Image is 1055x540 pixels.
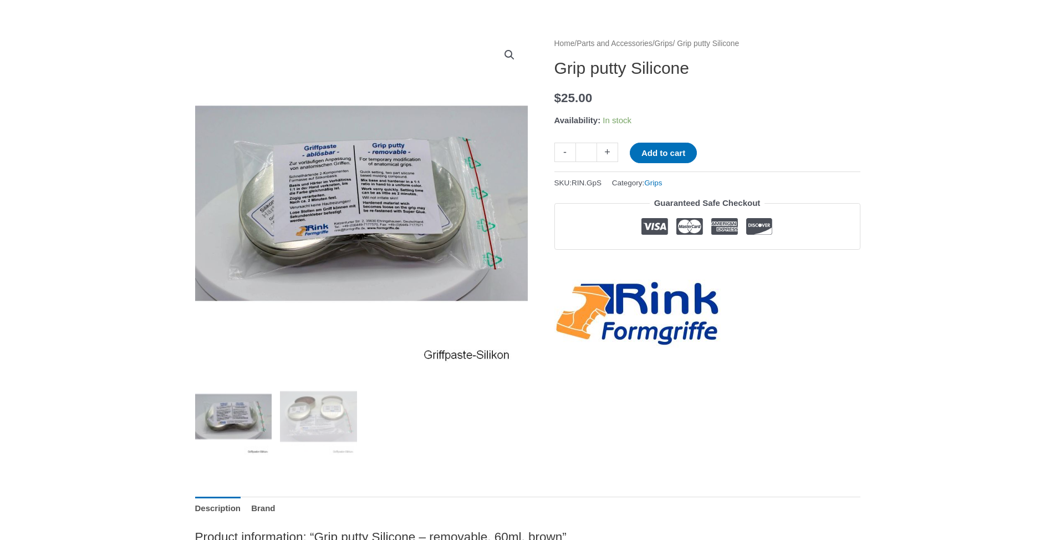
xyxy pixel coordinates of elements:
[195,378,272,455] img: Grip putty Silicone
[280,378,357,455] img: Grip putty Silicone - Image 2
[554,58,860,78] h1: Grip putty Silicone
[554,39,575,48] a: Home
[554,91,562,105] span: $
[554,280,721,348] a: Rink-Formgriffe
[577,39,653,48] a: Parts and Accessories
[500,45,519,65] a: View full-screen image gallery
[612,176,662,190] span: Category:
[655,39,673,48] a: Grips
[644,179,662,187] a: Grips
[597,143,618,162] a: +
[575,143,597,162] input: Product quantity
[554,115,601,125] span: Availability:
[554,176,602,190] span: SKU:
[554,258,860,271] iframe: Customer reviews powered by Trustpilot
[251,497,275,521] a: Brand
[554,37,860,51] nav: Breadcrumb
[572,179,602,187] span: RIN.GpS
[554,91,593,105] bdi: 25.00
[650,195,765,211] legend: Guaranteed Safe Checkout
[603,115,631,125] span: In stock
[195,497,241,521] a: Description
[554,143,575,162] a: -
[630,143,697,163] button: Add to cart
